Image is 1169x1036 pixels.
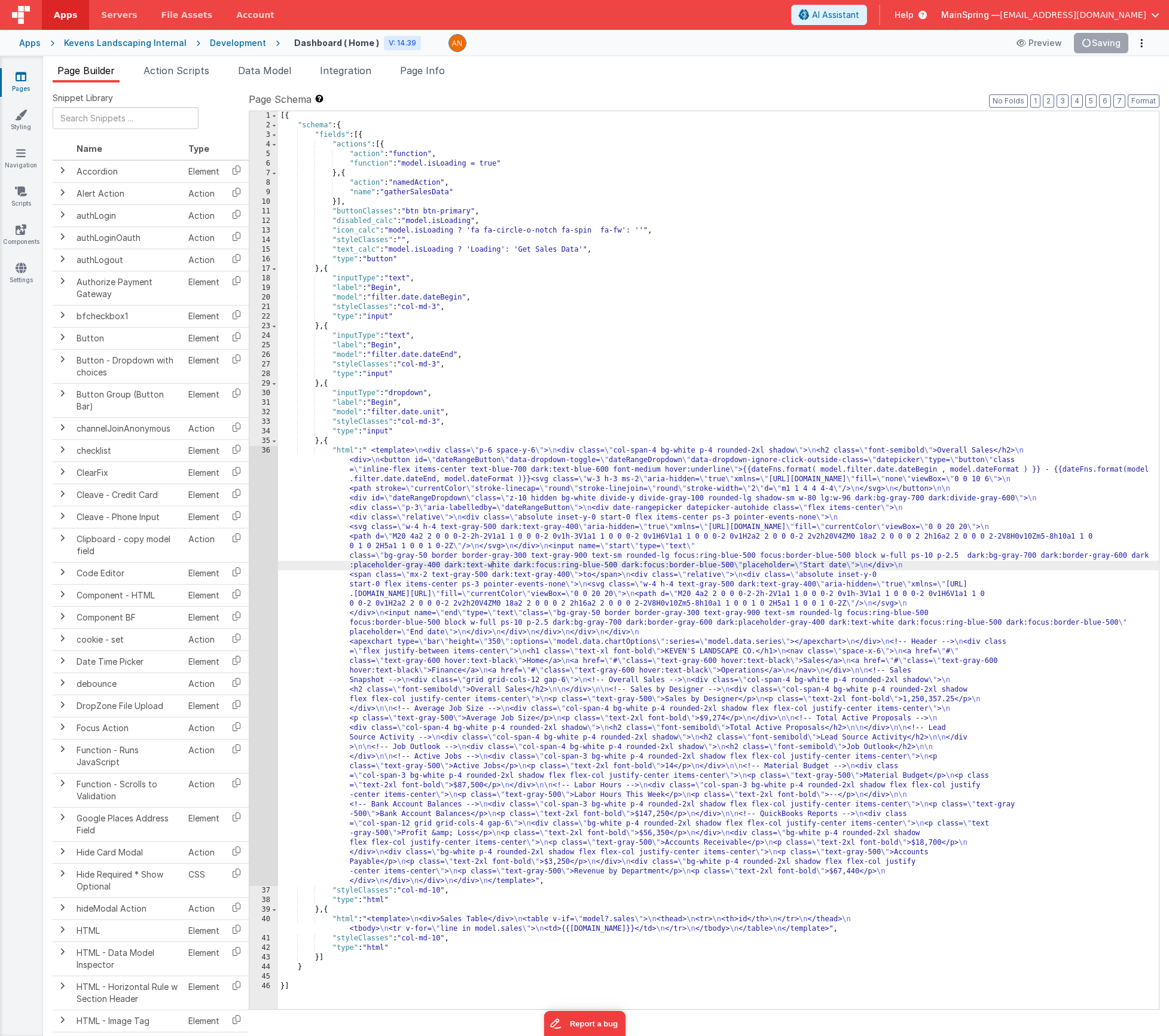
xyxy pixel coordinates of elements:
button: 4 [1071,94,1083,108]
td: Element [184,484,224,506]
iframe: Marker.io feedback button [544,1011,625,1036]
div: 40 [249,915,278,934]
span: MainSpring — [941,9,1000,21]
td: Element [184,462,224,484]
td: Element [184,695,224,717]
td: Alert Action [72,182,184,204]
div: 27 [249,360,278,369]
div: 23 [249,322,278,331]
span: Snippet Library [53,92,113,104]
span: Data Model [238,65,291,77]
div: 14 [249,236,278,245]
td: Cleave - Phone Input [72,506,184,528]
td: Element [184,650,224,673]
span: Action Scripts [144,65,209,77]
td: Element [184,807,224,841]
div: 26 [249,350,278,360]
span: [EMAIL_ADDRESS][DOMAIN_NAME] [1000,9,1146,21]
td: Element [184,562,224,584]
td: Code Editor [72,562,184,584]
div: 45 [249,972,278,982]
button: 2 [1043,94,1054,108]
td: Component - HTML [72,584,184,606]
div: 43 [249,953,278,962]
td: ClearFix [72,462,184,484]
td: authLoginOauth [72,227,184,249]
div: 21 [249,302,278,312]
td: Action [184,897,224,919]
div: 13 [249,226,278,236]
span: Type [188,143,209,154]
td: authLogin [72,204,184,227]
button: 3 [1057,94,1069,108]
td: Action [184,717,224,739]
div: 42 [249,943,278,953]
div: 41 [249,934,278,943]
td: Button - Dropdown with choices [72,349,184,383]
td: HTML [72,919,184,942]
td: Action [184,417,224,439]
h4: Dashboard ( Home ) [294,38,379,47]
div: 2 [249,121,278,130]
div: 33 [249,417,278,427]
td: Element [184,349,224,383]
td: bfcheckbox1 [72,305,184,327]
button: 6 [1099,94,1111,108]
div: 31 [249,398,278,408]
td: Element [184,327,224,349]
td: Element [184,271,224,305]
td: Date Time Picker [72,650,184,673]
td: Element [184,1010,224,1032]
td: Element [184,976,224,1010]
div: 22 [249,312,278,322]
td: Element [184,439,224,462]
div: 12 [249,216,278,226]
td: Authorize Payment Gateway [72,271,184,305]
span: Servers [101,9,137,21]
div: Apps [19,37,41,49]
td: Hide Card Modal [72,841,184,863]
button: 7 [1113,94,1125,108]
td: Clipboard - copy model field [72,528,184,562]
span: Name [77,143,102,154]
td: DropZone File Upload [72,695,184,717]
td: Element [184,383,224,417]
span: Page Info [400,65,445,77]
td: channelJoinAnonymous [72,417,184,439]
td: Element [184,919,224,942]
div: 5 [249,149,278,159]
td: Component BF [72,606,184,628]
td: HTML - Image Tag [72,1010,184,1032]
div: 20 [249,293,278,302]
td: Google Places Address Field [72,807,184,841]
td: authLogout [72,249,184,271]
div: 38 [249,896,278,905]
button: 1 [1030,94,1040,108]
td: checklist [72,439,184,462]
td: Button [72,327,184,349]
span: Apps [54,9,77,21]
td: CSS [184,863,224,897]
td: Function - Runs JavaScript [72,739,184,773]
span: Page Builder [57,65,115,77]
td: Action [184,673,224,695]
button: Options [1133,35,1150,51]
img: 63cd5caa8a31f9d016618d4acf466499 [449,35,466,51]
td: Element [184,160,224,183]
td: Action [184,628,224,650]
td: Action [184,841,224,863]
button: Saving [1074,33,1129,53]
td: Element [184,584,224,606]
div: 30 [249,389,278,398]
td: Element [184,606,224,628]
td: Element [184,506,224,528]
button: No Folds [989,94,1028,108]
div: 36 [249,446,278,886]
div: 37 [249,886,278,896]
td: Button Group (Button Bar) [72,383,184,417]
td: HTML - Data Model Inspector [72,942,184,976]
div: 46 [249,982,278,991]
td: hideModal Action [72,897,184,919]
div: 35 [249,436,278,446]
div: 28 [249,369,278,379]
